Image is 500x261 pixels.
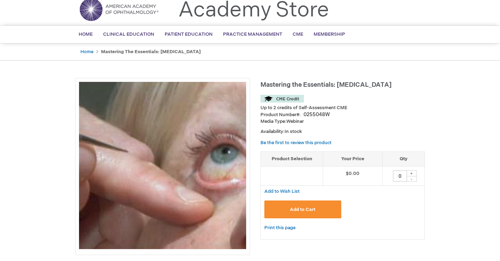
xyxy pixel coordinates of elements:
[264,224,295,232] a: Print this page
[260,105,425,111] li: Up to 2 credits of Self-Assessment CME
[323,152,383,167] th: Your Price
[290,207,315,212] span: Add to Cart
[103,31,154,37] span: Clinical Education
[260,95,304,103] img: CME Credit
[260,119,286,124] strong: Media Type:
[165,31,213,37] span: Patient Education
[264,188,300,194] a: Add to Wish List
[260,140,331,146] a: Be the first to review this product
[293,31,303,37] span: CME
[406,170,417,176] div: +
[393,170,407,182] input: Qty
[79,82,246,249] img: Mastering the Essentials: Oculoplastics
[79,31,93,37] span: Home
[260,81,392,89] span: Mastering the Essentials: [MEDICAL_DATA]
[260,112,301,118] strong: Product Number
[223,31,282,37] span: Practice Management
[264,200,341,218] button: Add to Cart
[260,128,425,135] p: Availability:
[285,129,302,134] span: In stock
[80,49,93,55] a: Home
[382,152,424,167] th: Qty
[323,166,383,185] td: $0.00
[406,176,417,182] div: -
[101,49,201,55] strong: Mastering the Essentials: [MEDICAL_DATA]
[260,118,425,125] p: Webinar
[261,152,323,167] th: Product Selection
[303,111,330,118] div: 0255048W
[314,31,345,37] span: Membership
